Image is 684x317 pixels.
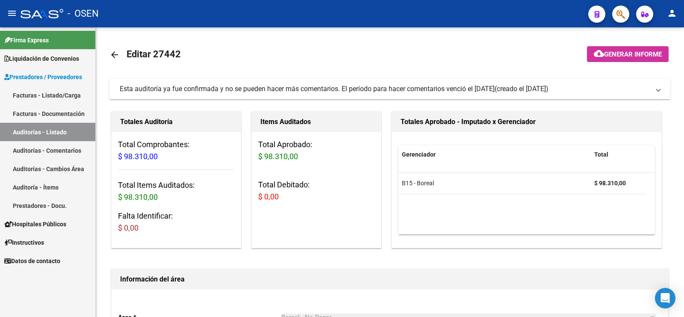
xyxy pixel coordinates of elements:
button: Generar informe [587,46,669,62]
h1: Items Auditados [260,115,372,129]
span: Generar informe [604,50,662,58]
mat-icon: arrow_back [109,50,120,60]
span: Prestadores / Proveedores [4,72,82,82]
strong: $ 98.310,00 [594,180,626,187]
span: $ 98.310,00 [118,152,158,161]
span: Total [594,151,608,158]
h1: Información del área [120,273,660,286]
span: Datos de contacto [4,256,60,266]
span: - OSEN [68,4,99,23]
mat-icon: person [667,8,677,18]
span: $ 0,00 [258,192,279,201]
span: $ 0,00 [118,223,139,232]
span: $ 98.310,00 [258,152,298,161]
span: Editar 27442 [127,49,181,59]
span: Firma Express [4,36,49,45]
mat-icon: cloud_download [594,48,604,59]
h3: Total Comprobantes: [118,139,234,163]
datatable-header-cell: Total [591,145,646,164]
h3: Total Aprobado: [258,139,374,163]
h3: Total Debitado: [258,179,374,203]
div: Esta auditoría ya fue confirmada y no se pueden hacer más comentarios. El período para hacer come... [120,84,495,94]
div: Open Intercom Messenger [655,288,675,308]
h1: Totales Auditoría [120,115,232,129]
span: Gerenciador [402,151,436,158]
h1: Totales Aprobado - Imputado x Gerenciador [401,115,653,129]
span: Liquidación de Convenios [4,54,79,63]
span: $ 98.310,00 [118,193,158,201]
span: B15 - Boreal [402,180,434,187]
mat-expansion-panel-header: Esta auditoría ya fue confirmada y no se pueden hacer más comentarios. El período para hacer come... [109,79,670,99]
h3: Falta Identificar: [118,210,234,234]
span: Hospitales Públicos [4,219,66,229]
span: Instructivos [4,238,44,247]
span: (creado el [DATE]) [495,84,548,94]
mat-icon: menu [7,8,17,18]
datatable-header-cell: Gerenciador [398,145,591,164]
h3: Total Items Auditados: [118,179,234,203]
